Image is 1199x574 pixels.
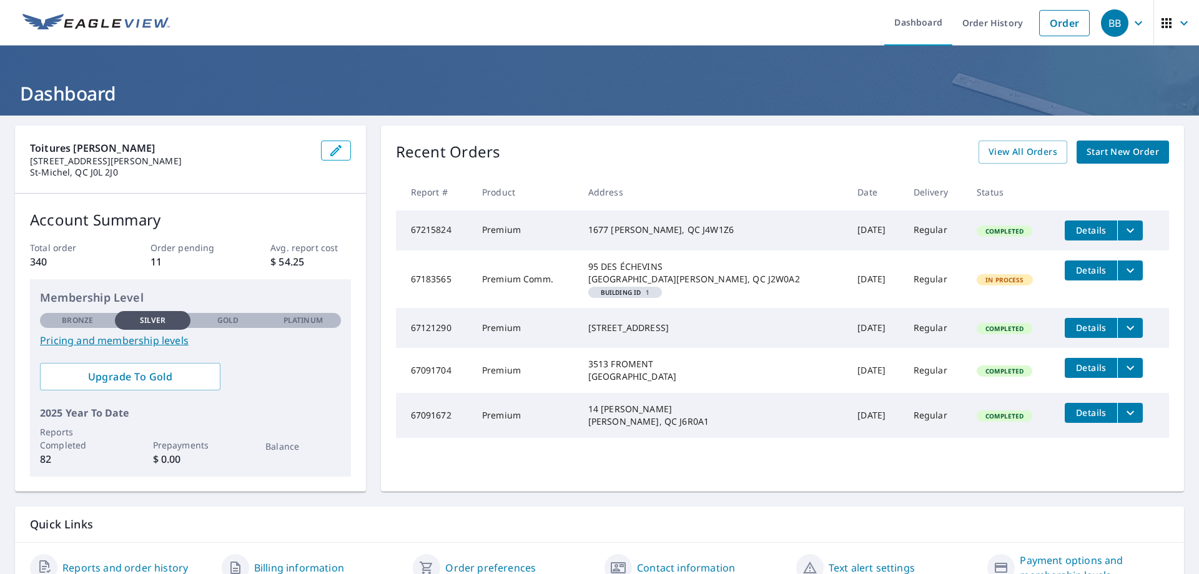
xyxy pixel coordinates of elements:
p: Reports Completed [40,425,115,452]
p: Quick Links [30,517,1169,532]
a: Upgrade To Gold [40,363,220,390]
span: Completed [978,367,1031,375]
p: Bronze [62,315,93,326]
div: [STREET_ADDRESS] [588,322,838,334]
th: Product [472,174,578,210]
td: [DATE] [847,250,903,308]
p: Account Summary [30,209,351,231]
a: View All Orders [979,141,1067,164]
p: Total order [30,241,110,254]
p: Prepayments [153,438,228,452]
a: Order [1039,10,1090,36]
p: St-Michel, QC J0L 2J0 [30,167,311,178]
td: Regular [904,250,967,308]
h1: Dashboard [15,81,1184,106]
p: Order pending [150,241,230,254]
span: Details [1072,224,1110,236]
button: filesDropdownBtn-67091672 [1117,403,1143,423]
span: Upgrade To Gold [50,370,210,383]
th: Report # [396,174,472,210]
td: Premium [472,308,578,348]
th: Delivery [904,174,967,210]
p: Toitures [PERSON_NAME] [30,141,311,156]
p: Platinum [284,315,323,326]
span: 1 [593,289,658,295]
button: detailsBtn-67091704 [1065,358,1117,378]
button: detailsBtn-67121290 [1065,318,1117,338]
p: Silver [140,315,166,326]
td: Regular [904,393,967,438]
td: Premium Comm. [472,250,578,308]
em: Building ID [601,289,641,295]
td: 67091704 [396,348,472,393]
p: Gold [217,315,239,326]
div: 14 [PERSON_NAME] [PERSON_NAME], QC J6R0A1 [588,403,838,428]
span: In Process [978,275,1032,284]
button: filesDropdownBtn-67183565 [1117,260,1143,280]
span: Completed [978,227,1031,235]
p: $ 0.00 [153,452,228,467]
th: Status [967,174,1055,210]
p: Recent Orders [396,141,501,164]
p: Membership Level [40,289,341,306]
td: [DATE] [847,308,903,348]
p: 2025 Year To Date [40,405,341,420]
td: [DATE] [847,210,903,250]
p: $ 54.25 [270,254,350,269]
span: View All Orders [989,144,1057,160]
span: Details [1072,322,1110,334]
span: Details [1072,362,1110,374]
a: Start New Order [1077,141,1169,164]
p: Balance [265,440,340,453]
button: detailsBtn-67215824 [1065,220,1117,240]
span: Details [1072,407,1110,418]
button: filesDropdownBtn-67121290 [1117,318,1143,338]
td: 67091672 [396,393,472,438]
div: 1677 [PERSON_NAME], QC J4W1Z6 [588,224,838,236]
td: Premium [472,210,578,250]
td: Premium [472,393,578,438]
td: Premium [472,348,578,393]
td: [DATE] [847,348,903,393]
button: filesDropdownBtn-67091704 [1117,358,1143,378]
div: 3513 FROMENT [GEOGRAPHIC_DATA] [588,358,838,383]
div: BB [1101,9,1128,37]
p: [STREET_ADDRESS][PERSON_NAME] [30,156,311,167]
button: detailsBtn-67091672 [1065,403,1117,423]
td: 67121290 [396,308,472,348]
a: Pricing and membership levels [40,333,341,348]
button: filesDropdownBtn-67215824 [1117,220,1143,240]
th: Date [847,174,903,210]
td: 67183565 [396,250,472,308]
td: Regular [904,210,967,250]
img: EV Logo [22,14,170,32]
div: 95 DES ÉCHEVINS [GEOGRAPHIC_DATA][PERSON_NAME], QC J2W0A2 [588,260,838,285]
button: detailsBtn-67183565 [1065,260,1117,280]
th: Address [578,174,848,210]
span: Completed [978,324,1031,333]
td: 67215824 [396,210,472,250]
td: [DATE] [847,393,903,438]
p: 82 [40,452,115,467]
span: Completed [978,412,1031,420]
td: Regular [904,308,967,348]
p: Avg. report cost [270,241,350,254]
td: Regular [904,348,967,393]
p: 340 [30,254,110,269]
p: 11 [150,254,230,269]
span: Start New Order [1087,144,1159,160]
span: Details [1072,264,1110,276]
